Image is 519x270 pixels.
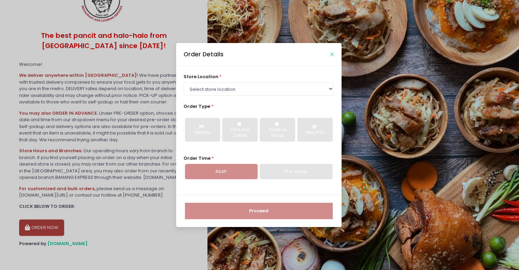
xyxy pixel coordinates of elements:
[302,130,328,136] div: Meal Plan
[222,118,257,142] button: Click and Collect
[190,130,215,136] div: Delivery
[185,118,220,142] button: Delivery
[227,127,253,139] div: Click and Collect
[184,73,218,80] span: store location
[185,203,333,219] button: Proceed
[184,103,210,110] span: Order Type
[297,118,332,142] button: Meal Plan
[184,50,224,59] div: Order Details
[264,127,290,139] div: Curbside Pickup
[184,155,211,161] span: Order Time
[260,118,295,142] button: Curbside Pickup
[330,53,334,56] button: Close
